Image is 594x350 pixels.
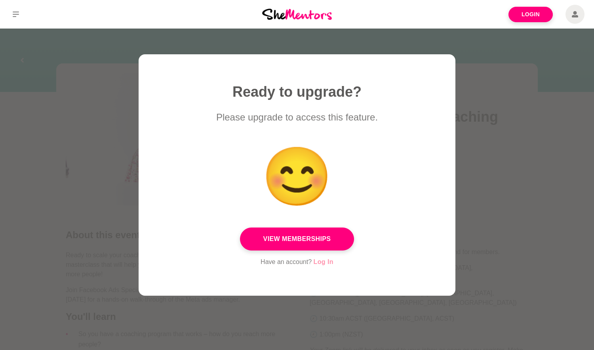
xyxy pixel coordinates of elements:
p: Please upgrade to access this feature. [216,110,378,124]
a: Log In [314,257,333,267]
a: Login [508,7,553,22]
a: View Memberships [240,228,354,251]
h1: Ready to upgrade? [213,83,381,101]
p: 😊 [261,148,333,205]
img: She Mentors Logo [262,9,332,19]
p: Have an account? [261,257,333,267]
